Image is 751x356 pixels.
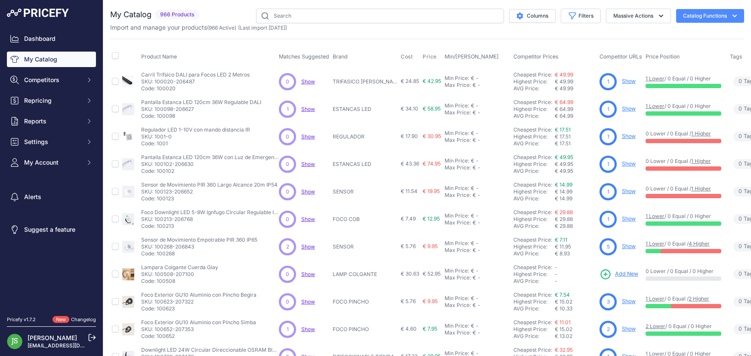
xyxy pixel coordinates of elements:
[555,113,596,120] div: € 64.99
[739,105,742,113] span: 0
[513,305,555,312] div: AVG Price:
[513,298,555,305] div: Highest Price:
[513,209,552,215] a: Cheapest Price:
[423,160,441,167] span: € 74.95
[555,154,573,160] a: € 49.95
[445,247,471,254] div: Max Price:
[607,133,609,141] span: 1
[513,161,555,168] div: Highest Price:
[471,157,474,164] div: €
[471,322,474,329] div: €
[474,102,479,109] div: -
[473,137,476,144] div: €
[555,85,596,92] div: € 49.99
[555,99,573,105] a: € 64.99
[445,164,471,171] div: Max Price:
[401,53,414,60] button: Cost
[301,216,315,222] a: Show
[256,9,504,23] input: Search
[301,78,315,85] span: Show
[615,270,638,278] span: Add New
[509,9,556,23] button: Columns
[141,305,257,312] p: Code: 100623
[141,78,250,85] p: SKU: 100020-206487
[301,133,315,140] a: Show
[646,323,665,329] a: 2 Lower
[445,192,471,199] div: Max Price:
[689,240,710,247] a: 4 Higher
[622,133,636,139] a: Show
[301,298,315,305] span: Show
[646,103,721,110] p: / 0 Equal / 0 Higher
[141,278,218,285] p: Code: 100508
[423,243,438,249] span: € 9.95
[7,31,96,46] a: Dashboard
[555,278,557,284] span: -
[555,181,572,188] a: € 14.99
[476,274,480,281] div: -
[691,185,711,192] a: 1 Higher
[445,137,471,144] div: Max Price:
[209,25,235,31] a: 966 Active
[24,117,80,126] span: Reports
[513,347,552,353] a: Cheapest Price:
[646,240,721,247] p: / 0 Equal /
[473,192,476,199] div: €
[739,132,742,141] span: 0
[513,168,555,175] div: AVG Price:
[141,85,250,92] p: Code: 100020
[141,133,250,140] p: SKU: 1001-0
[513,140,555,147] div: AVG Price:
[471,267,474,274] div: €
[141,236,257,243] p: Sensor de Movimiento Empotrable PIR 360 IP65
[513,99,552,105] a: Cheapest Price:
[555,223,596,230] div: € 29.88
[555,347,573,353] a: € 32.95
[207,25,236,31] span: ( )
[445,75,469,82] div: Min Price:
[7,93,96,108] button: Repricing
[7,134,96,150] button: Settings
[423,133,441,139] span: € 30.95
[301,243,315,250] a: Show
[739,242,742,251] span: 0
[555,133,571,140] span: € 17.51
[474,157,479,164] div: -
[141,161,279,168] p: SKU: 100102-206630
[279,53,329,60] span: Matches Suggested
[739,270,742,278] span: 0
[739,77,742,86] span: 0
[141,126,250,133] p: Regulador LED 1-10V con mando distancia IR
[141,195,278,202] p: Code: 100123
[301,188,315,195] a: Show
[24,158,80,167] span: My Account
[301,271,315,277] a: Show
[238,25,287,31] span: (Last import [DATE])
[513,243,555,250] div: Highest Price:
[445,53,499,60] span: Min/[PERSON_NAME]
[555,271,557,277] span: -
[333,243,397,250] p: SENSOR
[333,53,348,60] span: Brand
[141,106,261,113] p: SKU: 100098-206627
[287,105,289,113] span: 1
[7,52,96,67] a: My Catalog
[141,140,250,147] p: Code: 1001
[423,105,441,112] span: € 58.95
[141,53,177,60] span: Product Name
[286,78,289,86] span: 0
[555,264,557,270] span: -
[301,326,315,332] a: Show
[555,209,573,215] a: € 29.88
[423,298,438,304] span: € 9.95
[691,158,711,164] a: 1 Higher
[7,114,96,129] button: Reports
[513,133,555,140] div: Highest Price:
[646,103,664,109] a: 1 Lower
[739,298,742,306] span: 0
[474,212,479,219] div: -
[7,9,69,17] img: Pricefy Logo
[473,82,476,89] div: €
